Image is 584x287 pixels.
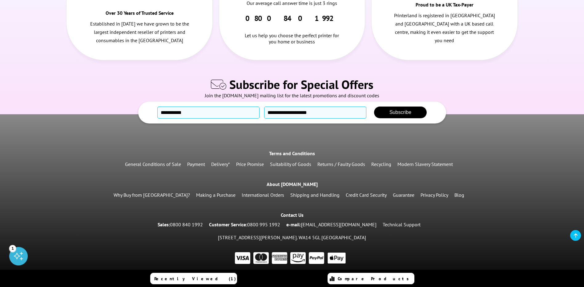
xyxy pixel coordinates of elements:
a: Making a Purchase [196,192,236,198]
a: 0800 995 1992 [247,221,280,228]
a: Why Buy from [GEOGRAPHIC_DATA]? [114,192,190,198]
img: Apple Pay [327,252,346,264]
span: Subscribe [389,110,411,115]
span: Compare Products [338,276,412,281]
div: Proud to be a UK Tax-Payer [408,1,481,11]
a: Guarantee [393,192,414,198]
p: Customer Service: [209,220,280,229]
a: [EMAIL_ADDRESS][DOMAIN_NAME] [301,221,377,228]
span: Recently Viewed (1) [154,276,236,281]
a: General Conditions of Sale [125,161,181,167]
a: Privacy Policy [421,192,448,198]
a: Returns / Faulty Goods [317,161,365,167]
a: Blog [454,192,464,198]
a: 0800 840 1992 [170,221,203,228]
a: Credit Card Security [346,192,387,198]
div: Over 30 Years of Trusted Service [103,9,176,20]
a: Technical Support [383,221,421,228]
a: Recycling [371,161,391,167]
img: pay by amazon [290,252,306,264]
a: Suitability of Goods [270,161,311,167]
div: Let us help you choose the perfect printer for you home or business [241,23,343,45]
a: Payment [187,161,205,167]
div: 1 [9,245,16,252]
a: 0800 840 1992 [245,14,339,23]
img: VISA [235,252,250,264]
p: e-mail: [286,220,377,229]
a: Recently Viewed (1) [150,273,237,284]
p: Printerland is registered in [GEOGRAPHIC_DATA] and [GEOGRAPHIC_DATA] with a UK based call centre,... [393,11,496,45]
p: Sales: [158,220,203,229]
a: Price Promise [236,161,264,167]
a: International Orders [242,192,284,198]
a: Shipping and Handling [290,192,340,198]
img: Master Card [253,252,269,264]
img: PayPal [309,252,324,264]
img: AMEX [272,252,287,264]
p: Established in [DATE] we have grown to be the largest independent reseller of printers and consum... [88,20,191,45]
a: Modern Slavery Statement [397,161,453,167]
div: Join the [DOMAIN_NAME] mailing list for the latest promotions and discount codes [3,92,581,102]
a: Compare Products [328,273,414,284]
a: Delivery* [211,161,230,167]
button: Subscribe [374,107,427,118]
span: Subscribe for Special Offers [229,76,373,92]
